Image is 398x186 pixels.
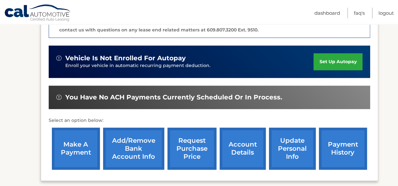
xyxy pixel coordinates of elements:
[4,4,71,23] a: Cal Automotive
[220,128,266,170] a: account details
[65,62,314,69] p: Enroll your vehicle in automatic recurring payment deduction.
[103,128,164,170] a: Add/Remove bank account info
[314,8,340,18] a: Dashboard
[378,8,394,18] a: Logout
[65,54,186,62] span: vehicle is not enrolled for autopay
[59,11,366,33] p: The end of your lease is approaching soon. A member of our lease end team will be in touch soon t...
[49,117,370,124] p: Select an option below:
[56,55,61,61] img: alert-white.svg
[354,8,365,18] a: FAQ's
[56,95,61,100] img: alert-white.svg
[269,128,316,170] a: update personal info
[65,93,282,101] span: You have no ACH payments currently scheduled or in process.
[52,128,100,170] a: make a payment
[319,128,367,170] a: payment history
[313,53,362,70] a: set up autopay
[167,128,216,170] a: request purchase price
